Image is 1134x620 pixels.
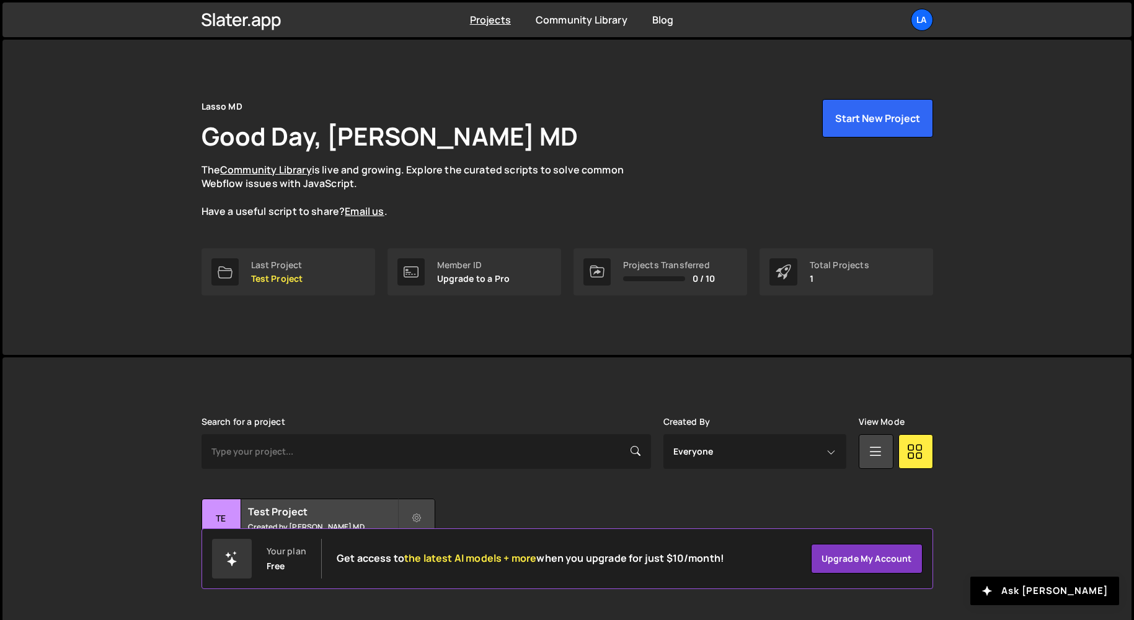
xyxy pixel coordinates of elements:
small: Created by [PERSON_NAME] MD [248,522,397,532]
a: Community Library [536,13,627,27]
p: Upgrade to a Pro [437,274,510,284]
div: Your plan [267,546,306,556]
input: Type your project... [202,434,651,469]
button: Start New Project [822,99,933,138]
a: Projects [470,13,511,27]
div: Lasso MD [202,99,242,114]
a: Community Library [220,163,312,177]
h2: Get access to when you upgrade for just $10/month! [337,552,724,564]
label: Created By [663,417,711,427]
p: The is live and growing. Explore the curated scripts to solve common Webflow issues with JavaScri... [202,163,648,219]
div: Free [267,561,285,571]
button: Ask [PERSON_NAME] [970,577,1119,605]
div: Projects Transferred [623,260,715,270]
a: Email us [345,204,384,218]
h1: Good Day, [PERSON_NAME] MD [202,119,578,153]
a: La [911,9,933,31]
a: Blog [652,13,674,27]
a: Last Project Test Project [202,248,375,295]
span: 0 / 10 [693,274,715,284]
div: Last Project [251,260,303,270]
div: Member ID [437,260,510,270]
label: View Mode [859,417,905,427]
a: Upgrade my account [811,544,923,574]
div: Te [202,499,241,538]
div: Total Projects [810,260,869,270]
span: the latest AI models + more [404,551,536,565]
label: Search for a project [202,417,285,427]
p: Test Project [251,274,303,284]
h2: Test Project [248,505,397,518]
p: 1 [810,274,869,284]
a: Te Test Project Created by [PERSON_NAME] MD 2 pages, last updated by [PERSON_NAME] MD [DATE] [202,499,435,576]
